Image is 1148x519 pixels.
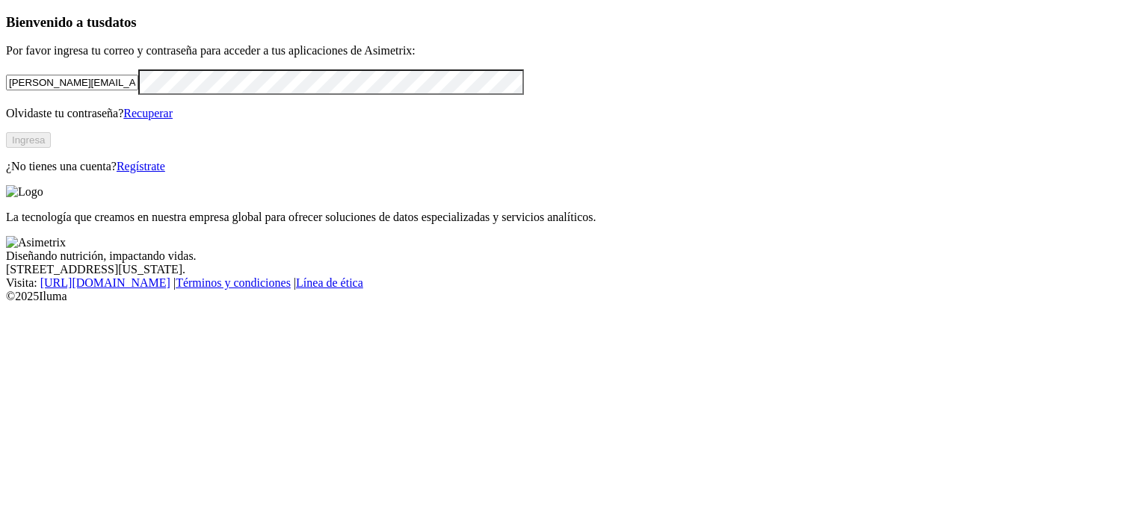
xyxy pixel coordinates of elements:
img: Logo [6,185,43,199]
div: [STREET_ADDRESS][US_STATE]. [6,263,1142,276]
a: Línea de ética [296,276,363,289]
p: Olvidaste tu contraseña? [6,107,1142,120]
input: Tu correo [6,75,138,90]
a: Regístrate [117,160,165,173]
button: Ingresa [6,132,51,148]
p: La tecnología que creamos en nuestra empresa global para ofrecer soluciones de datos especializad... [6,211,1142,224]
a: Términos y condiciones [176,276,291,289]
span: datos [105,14,137,30]
h3: Bienvenido a tus [6,14,1142,31]
p: Por favor ingresa tu correo y contraseña para acceder a tus aplicaciones de Asimetrix: [6,44,1142,58]
a: Recuperar [123,107,173,119]
a: [URL][DOMAIN_NAME] [40,276,170,289]
div: Visita : | | [6,276,1142,290]
img: Asimetrix [6,236,66,249]
div: © 2025 Iluma [6,290,1142,303]
p: ¿No tienes una cuenta? [6,160,1142,173]
div: Diseñando nutrición, impactando vidas. [6,249,1142,263]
